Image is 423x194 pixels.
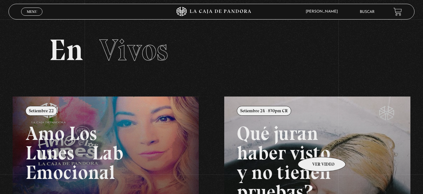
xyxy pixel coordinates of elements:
h2: En [49,35,374,65]
a: View your shopping cart [393,8,402,16]
span: Vivos [99,32,168,68]
a: Buscar [360,10,375,14]
span: [PERSON_NAME] [303,10,344,14]
span: Cerrar [25,15,39,19]
span: Menu [27,10,37,14]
